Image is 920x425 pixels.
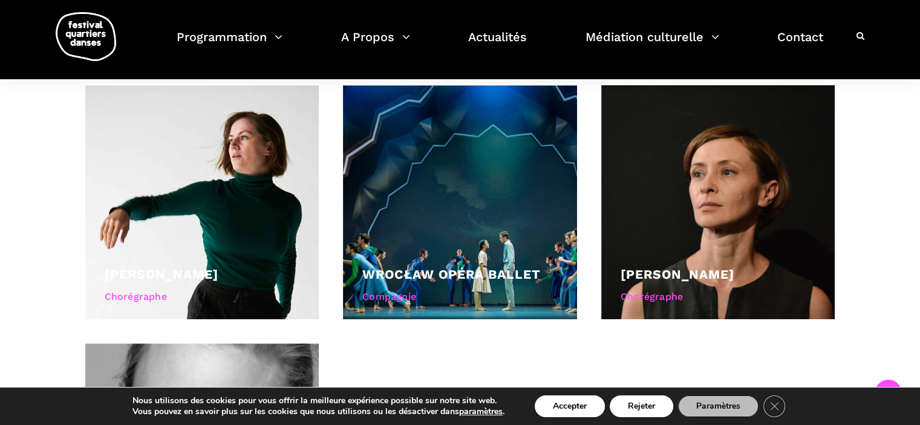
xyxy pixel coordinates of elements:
button: Accepter [535,395,605,417]
p: Vous pouvez en savoir plus sur les cookies que nous utilisons ou les désactiver dans . [132,406,504,417]
div: Chorégraphe [105,289,300,305]
button: paramètres [459,406,503,417]
a: Wrocław Opéra Ballet [362,267,541,282]
div: Chorégraphe [621,289,816,305]
a: [PERSON_NAME] [105,267,218,282]
a: Médiation culturelle [586,27,719,62]
a: Programmation [177,27,282,62]
button: Paramètres [678,395,759,417]
p: Nous utilisons des cookies pour vous offrir la meilleure expérience possible sur notre site web. [132,395,504,406]
a: A Propos [341,27,410,62]
button: Close GDPR Cookie Banner [763,395,785,417]
img: logo-fqd-med [56,12,116,61]
div: Compagnie [362,289,558,305]
a: Actualités [468,27,527,62]
a: Contact [777,27,823,62]
a: [PERSON_NAME] [621,267,734,282]
button: Rejeter [610,395,673,417]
